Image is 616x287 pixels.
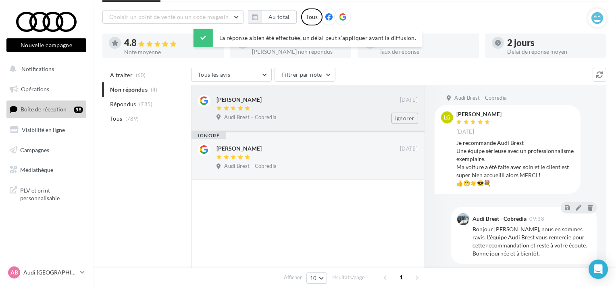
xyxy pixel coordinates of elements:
button: Choisir un point de vente ou un code magasin [102,10,243,24]
button: Notifications [5,61,85,78]
span: [DATE] [456,128,474,136]
span: Campagnes [20,146,49,153]
span: Visibilité en ligne [22,126,65,133]
span: [DATE] [400,96,418,104]
span: PLV et print personnalisable [20,185,83,202]
span: Audi Brest - Cobredia [454,94,507,102]
div: ignoré [191,132,226,139]
span: [DATE] [400,145,418,153]
span: 1 [395,271,408,284]
a: Campagnes [5,142,88,159]
span: 09:38 [529,216,544,222]
div: Je recommande Audi Brest Une équipe sérieuse avec un professionnalisme exemplaire. Ma voiture a é... [456,139,574,187]
button: Filtrer par note [275,68,335,82]
a: Visibilité en ligne [5,122,88,138]
button: Nouvelle campagne [6,38,86,52]
span: AB [10,268,18,277]
div: 100 % [379,38,472,47]
div: Taux de réponse [379,49,472,54]
button: Au total [262,10,297,24]
button: 10 [306,272,327,284]
span: Afficher [284,274,302,281]
div: Audi Brest - Cobredia [472,216,527,222]
div: Open Intercom Messenger [589,260,608,279]
div: Bonjour [PERSON_NAME], nous en sommes ravis. L'équipe Audi Brest vous remercie pour cette recomma... [472,225,590,258]
span: Répondus [110,100,136,108]
a: PLV et print personnalisable [5,182,88,205]
button: Tous les avis [191,68,272,82]
span: Choisir un point de vente ou un code magasin [109,13,229,20]
div: [PERSON_NAME] [216,145,262,153]
div: Délai de réponse moyen [507,49,600,54]
span: (785) [139,101,153,107]
span: Audi Brest - Cobredia [224,163,277,170]
div: [PERSON_NAME] [456,111,502,117]
span: Notifications [21,65,54,72]
span: LG [444,113,450,122]
span: Tous les avis [198,71,231,78]
span: Tous [110,115,122,123]
div: [PERSON_NAME] [216,96,262,104]
span: Opérations [21,86,49,92]
div: Note moyenne [124,49,217,55]
span: Médiathèque [20,166,53,173]
a: Opérations [5,81,88,98]
div: 58 [74,107,83,113]
span: Boîte de réception [21,106,67,113]
span: A traiter [110,71,133,79]
span: 10 [310,275,317,281]
div: 4.8 [124,38,217,48]
button: Ignorer [391,113,418,124]
span: (60) [136,72,146,78]
div: La réponse a bien été effectuée, un délai peut s’appliquer avant la diffusion. [194,29,422,47]
span: Audi Brest - Cobredia [224,114,277,121]
button: Au total [248,10,297,24]
p: Audi [GEOGRAPHIC_DATA] [23,268,77,277]
a: Médiathèque [5,161,88,178]
a: Boîte de réception58 [5,101,88,118]
a: AB Audi [GEOGRAPHIC_DATA] [6,265,86,280]
div: 2 jours [507,38,600,47]
div: Tous [301,8,323,25]
span: résultats/page [331,274,365,281]
span: (789) [125,115,139,122]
